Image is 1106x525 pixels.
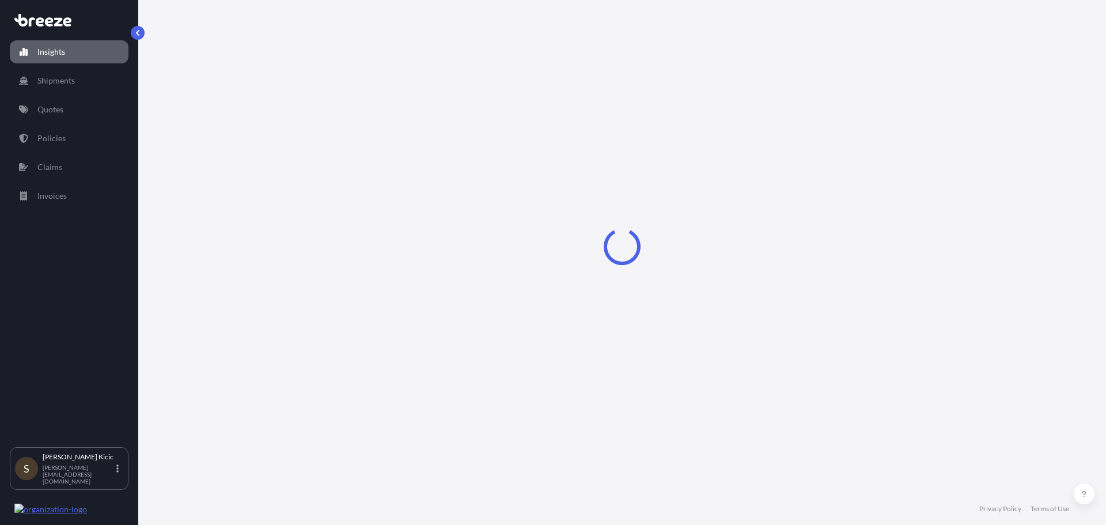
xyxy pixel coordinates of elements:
[14,504,87,515] img: organization-logo
[24,463,29,474] span: S
[43,464,114,485] p: [PERSON_NAME][EMAIL_ADDRESS][DOMAIN_NAME]
[43,452,114,462] p: [PERSON_NAME] Kicic
[10,40,128,63] a: Insights
[10,69,128,92] a: Shipments
[37,75,75,86] p: Shipments
[979,504,1021,513] a: Privacy Policy
[37,133,66,144] p: Policies
[1031,504,1069,513] a: Terms of Use
[10,127,128,150] a: Policies
[37,190,67,202] p: Invoices
[37,161,62,173] p: Claims
[37,46,65,58] p: Insights
[37,104,63,115] p: Quotes
[10,156,128,179] a: Claims
[10,184,128,207] a: Invoices
[10,98,128,121] a: Quotes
